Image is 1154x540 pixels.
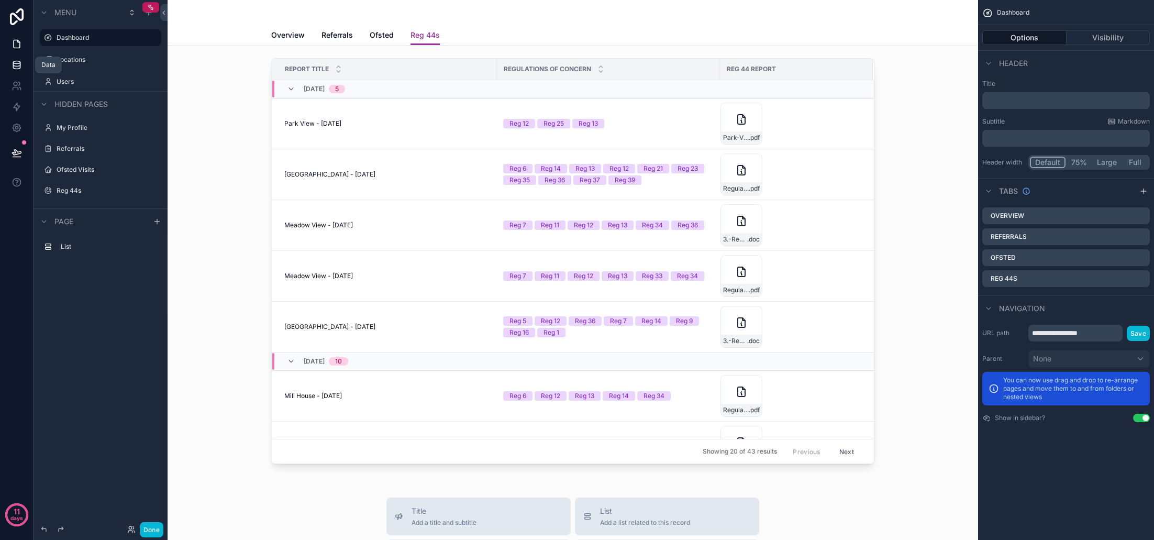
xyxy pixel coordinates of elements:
[995,414,1045,422] label: Show in sidebar?
[57,124,159,132] label: My Profile
[34,234,168,266] div: scrollable content
[991,212,1024,220] label: Overview
[982,158,1024,167] label: Header width
[999,58,1028,69] span: Header
[1092,157,1122,168] button: Large
[1003,376,1144,401] p: You can now use drag and drop to re-arrange pages and move them to and from folders or nested views
[321,26,353,47] a: Referrals
[982,355,1024,363] label: Parent
[991,233,1027,241] label: Referrals
[54,7,76,18] span: Menu
[832,443,861,459] button: Next
[140,522,163,537] button: Done
[370,30,394,40] span: Ofsted
[991,254,1016,262] label: Ofsted
[412,519,476,527] span: Add a title and subtitle
[1030,157,1066,168] button: Default
[271,30,305,40] span: Overview
[982,329,1024,337] label: URL path
[10,511,23,525] p: days
[991,274,1017,283] label: Reg 44s
[999,186,1018,196] span: Tabs
[386,498,571,535] button: TitleAdd a title and subtitle
[41,61,56,69] div: Data
[57,166,159,174] label: Ofsted Visits
[982,80,1150,88] label: Title
[727,65,776,73] span: Reg 44 Report
[1127,326,1150,341] button: Save
[14,506,20,517] p: 11
[57,145,159,153] label: Referrals
[61,243,157,251] label: List
[982,130,1150,147] div: scrollable content
[271,26,305,47] a: Overview
[370,26,394,47] a: Ofsted
[57,78,159,86] label: Users
[1066,157,1092,168] button: 75%
[335,357,342,366] div: 10
[1107,117,1150,126] a: Markdown
[335,85,339,93] div: 5
[999,303,1045,314] span: Navigation
[600,519,690,527] span: Add a list related to this record
[600,506,690,516] span: List
[410,26,440,46] a: Reg 44s
[1122,157,1148,168] button: Full
[1067,30,1150,45] button: Visibility
[410,30,440,40] span: Reg 44s
[504,65,591,73] span: Regulations of Concern
[57,56,159,64] label: Locations
[982,30,1067,45] button: Options
[57,186,159,195] label: Reg 44s
[997,8,1029,17] span: Dashboard
[703,447,777,456] span: Showing 20 of 43 results
[982,117,1005,126] label: Subtitle
[412,506,476,516] span: Title
[1118,117,1150,126] span: Markdown
[54,216,73,227] span: Page
[57,34,155,42] label: Dashboard
[1028,350,1150,368] button: None
[575,498,759,535] button: ListAdd a list related to this record
[304,357,325,366] span: [DATE]
[982,92,1150,109] div: scrollable content
[54,99,108,109] span: Hidden pages
[285,65,329,73] span: Report Title
[321,30,353,40] span: Referrals
[304,85,325,93] span: [DATE]
[1033,354,1051,364] span: None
